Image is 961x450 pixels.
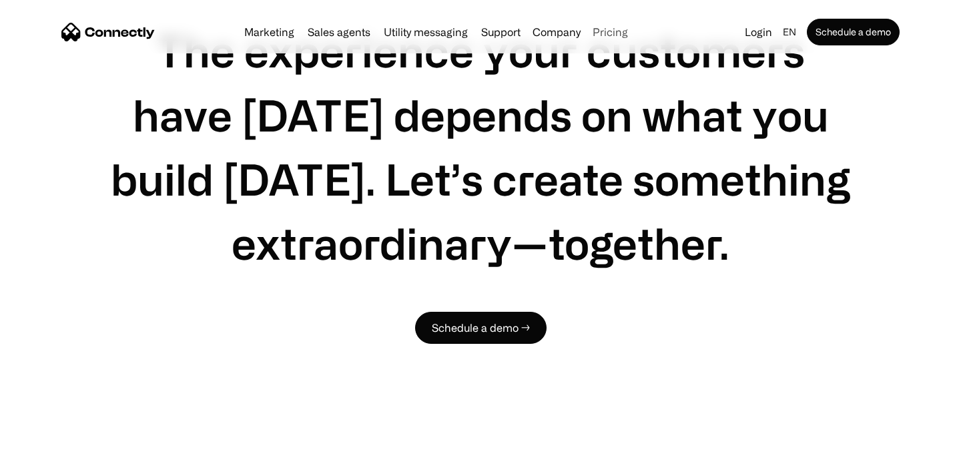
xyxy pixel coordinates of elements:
a: Support [476,27,526,37]
a: Marketing [239,27,300,37]
div: en [777,23,804,41]
aside: Language selected: English [13,425,80,445]
a: home [61,22,155,42]
a: Sales agents [302,27,376,37]
div: en [783,23,796,41]
a: Pricing [587,27,633,37]
a: Schedule a demo → [415,312,547,344]
a: Utility messaging [378,27,473,37]
a: Schedule a demo [807,19,900,45]
ul: Language list [27,427,80,445]
div: Company [529,23,585,41]
h1: The experience your customers have [DATE] depends on what you build [DATE]. Let’s create somethin... [107,19,854,275]
a: Login [739,23,777,41]
div: Company [533,23,581,41]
